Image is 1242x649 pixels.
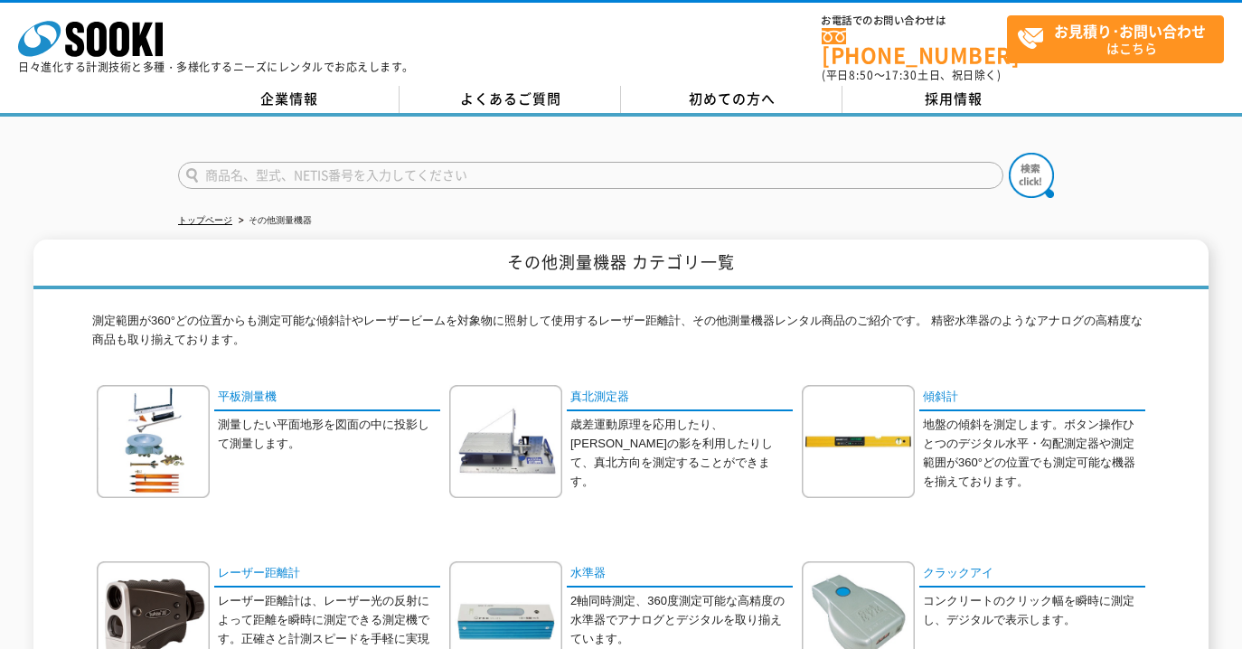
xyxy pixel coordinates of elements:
[885,67,917,83] span: 17:30
[822,67,1001,83] span: (平日 ～ 土日、祝日除く)
[178,162,1003,189] input: 商品名、型式、NETIS番号を入力してください
[214,385,440,411] a: 平板測量機
[567,561,793,588] a: 水準器
[400,86,621,113] a: よくあるご質問
[33,240,1209,289] h1: その他測量機器 カテゴリ一覧
[842,86,1064,113] a: 採用情報
[570,416,793,491] p: 歳差運動原理を応用したり、[PERSON_NAME]の影を利用したりして、真北方向を測定することができます。
[1007,15,1224,63] a: お見積り･お問い合わせはこちら
[923,592,1145,630] p: コンクリートのクリック幅を瞬時に測定し、デジタルで表示します。
[919,385,1145,411] a: 傾斜計
[218,416,440,454] p: 測量したい平面地形を図面の中に投影して測量します。
[214,561,440,588] a: レーザー距離計
[567,385,793,411] a: 真北測定器
[449,385,562,498] img: 真北測定器
[570,592,793,648] p: 2軸同時測定、360度測定可能な高精度の水準器でアナログとデジタルを取り揃えています。
[178,86,400,113] a: 企業情報
[18,61,414,72] p: 日々進化する計測技術と多種・多様化するニーズにレンタルでお応えします。
[802,385,915,498] img: 傾斜計
[1054,20,1206,42] strong: お見積り･お問い合わせ
[849,67,874,83] span: 8:50
[178,215,232,225] a: トップページ
[1017,16,1223,61] span: はこちら
[97,385,210,498] img: 平板測量機
[822,15,1007,26] span: お電話でのお問い合わせは
[822,28,1007,65] a: [PHONE_NUMBER]
[689,89,776,108] span: 初めての方へ
[621,86,842,113] a: 初めての方へ
[235,212,312,230] li: その他測量機器
[923,416,1145,491] p: 地盤の傾斜を測定します。ボタン操作ひとつのデジタル水平・勾配測定器や測定範囲が360°どの位置でも測定可能な機器を揃えております。
[92,312,1150,359] p: 測定範囲が360°どの位置からも測定可能な傾斜計やレーザービームを対象物に照射して使用するレーザー距離計、その他測量機器レンタル商品のご紹介です。 精密水準器のようなアナログの高精度な商品も取り...
[919,561,1145,588] a: クラックアイ
[1009,153,1054,198] img: btn_search.png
